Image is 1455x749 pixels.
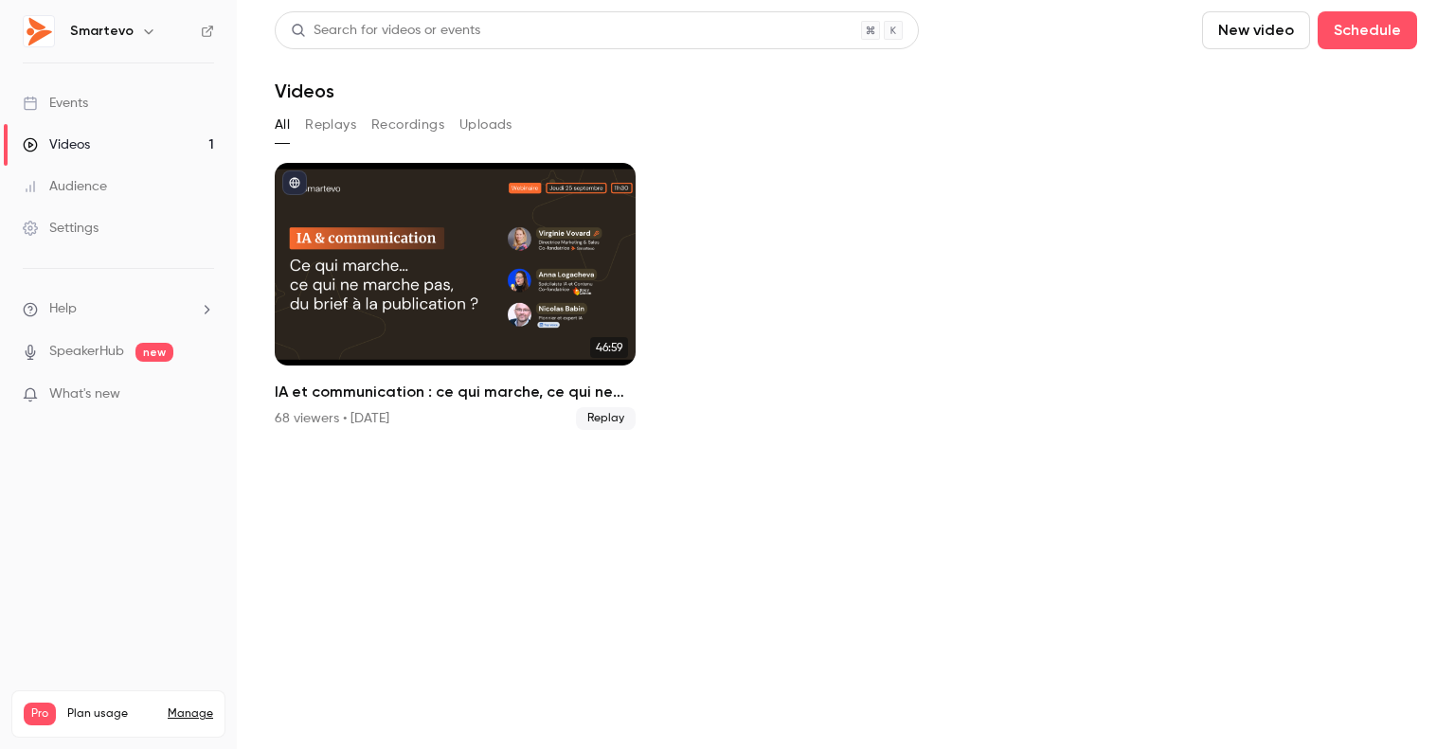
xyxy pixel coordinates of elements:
button: published [282,170,307,195]
span: Replay [576,407,636,430]
h6: Smartevo [70,22,134,41]
h1: Videos [275,80,334,102]
span: 46:59 [590,337,628,358]
a: 46:59IA et communication : ce qui marche, ce qui ne marche pas...du brief à la publication ?68 vi... [275,163,636,430]
a: SpeakerHub [49,342,124,362]
button: Schedule [1318,11,1417,49]
button: New video [1202,11,1310,49]
div: Settings [23,219,99,238]
span: What's new [49,384,120,404]
div: 68 viewers • [DATE] [275,409,389,428]
button: Recordings [371,110,444,140]
ul: Videos [275,163,1417,430]
img: Smartevo [24,16,54,46]
span: new [135,343,173,362]
button: Uploads [459,110,512,140]
div: Search for videos or events [291,21,480,41]
span: Help [49,299,77,319]
span: Pro [24,703,56,725]
span: Plan usage [67,706,156,722]
button: All [275,110,290,140]
div: Audience [23,177,107,196]
li: IA et communication : ce qui marche, ce qui ne marche pas...du brief à la publication ? [275,163,636,430]
div: Videos [23,135,90,154]
div: Events [23,94,88,113]
h2: IA et communication : ce qui marche, ce qui ne marche pas...du brief à la publication ? [275,381,636,403]
li: help-dropdown-opener [23,299,214,319]
section: Videos [275,11,1417,738]
button: Replays [305,110,356,140]
a: Manage [168,706,213,722]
